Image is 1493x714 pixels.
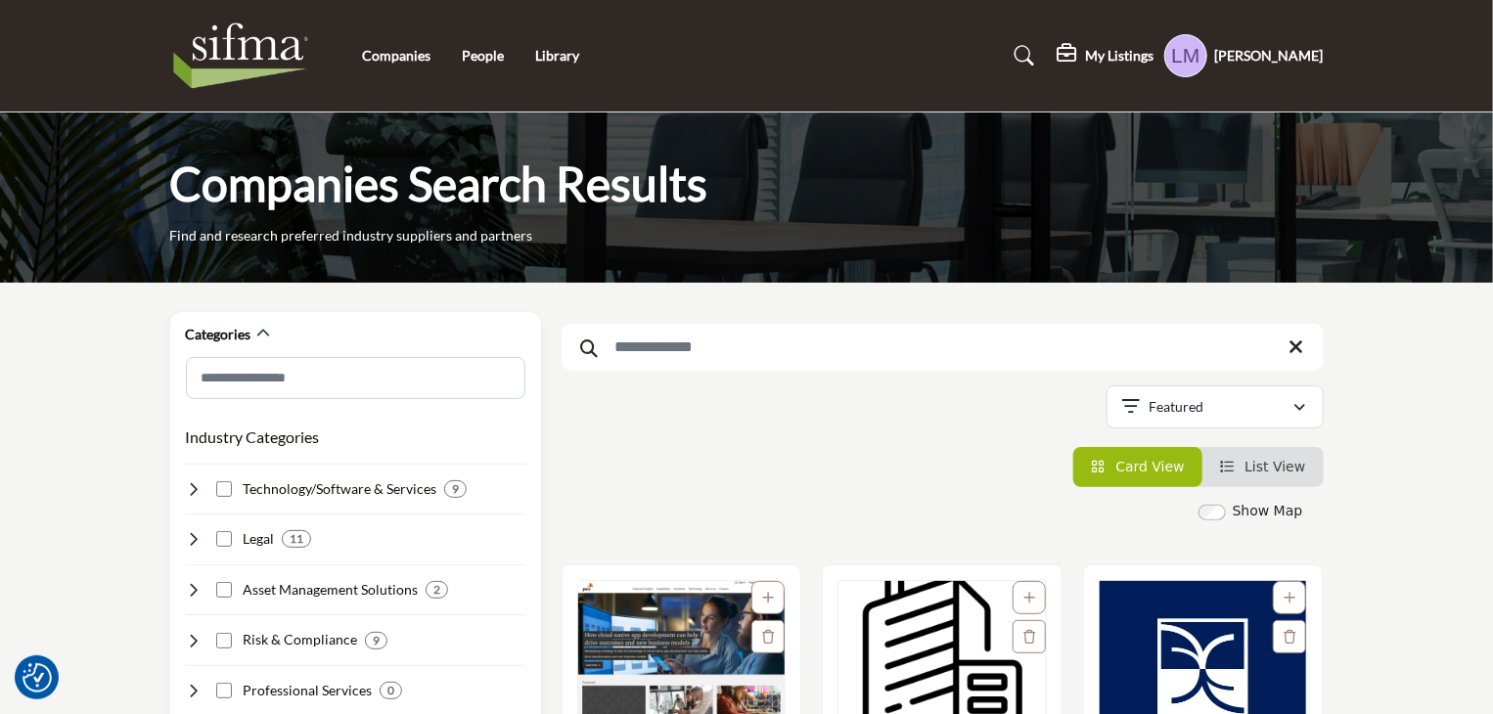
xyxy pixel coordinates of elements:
img: Site Logo [170,17,322,95]
div: 11 Results For Legal [282,530,311,548]
p: Find and research preferred industry suppliers and partners [170,226,533,245]
h4: Professional Services: Delivering staffing, training, and outsourcing services to support securit... [243,681,372,700]
b: 0 [387,684,394,697]
button: Featured [1107,385,1324,428]
b: 2 [433,583,440,597]
input: Select Legal checkbox [216,531,232,547]
a: View Card [1091,459,1185,474]
li: Card View [1073,447,1202,487]
input: Search Category [186,357,525,399]
span: List View [1244,459,1305,474]
label: Show Map [1233,501,1303,521]
input: Select Technology/Software & Services checkbox [216,481,232,497]
button: Show hide supplier dropdown [1164,34,1207,77]
a: Companies [362,47,430,64]
div: 9 Results For Risk & Compliance [365,632,387,649]
input: Select Risk & Compliance checkbox [216,633,232,648]
input: Search Keyword [562,324,1324,371]
a: Library [535,47,579,64]
div: My Listings [1058,44,1154,67]
img: Revisit consent button [23,663,52,692]
h5: My Listings [1086,47,1154,65]
h4: Risk & Compliance: Helping securities industry firms manage risk, ensure compliance, and prevent ... [243,630,357,649]
h1: Companies Search Results [170,154,708,214]
h2: Categories [186,325,251,344]
a: Add To List [1023,590,1035,605]
h4: Legal: Providing legal advice, compliance support, and litigation services to securities industry... [243,529,274,549]
b: 9 [373,634,380,647]
span: Card View [1115,459,1184,474]
b: 9 [452,482,459,496]
div: 2 Results For Asset Management Solutions [426,581,448,599]
input: Select Professional Services checkbox [216,683,232,698]
a: View List [1220,459,1306,474]
input: Select Asset Management Solutions checkbox [216,582,232,598]
p: Featured [1149,397,1203,417]
h4: Technology/Software & Services: Developing and implementing technology solutions to support secur... [243,479,436,499]
a: People [462,47,504,64]
b: 11 [290,532,303,546]
a: Add To List [1284,590,1295,605]
a: Search [995,40,1047,71]
h4: Asset Management Solutions: Offering investment strategies, portfolio management, and performance... [243,580,418,600]
button: Industry Categories [186,425,320,449]
div: 0 Results For Professional Services [380,682,402,699]
button: Consent Preferences [23,663,52,692]
li: List View [1202,447,1324,487]
h5: [PERSON_NAME] [1215,46,1324,66]
a: Add To List [762,590,774,605]
div: 9 Results For Technology/Software & Services [444,480,467,498]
